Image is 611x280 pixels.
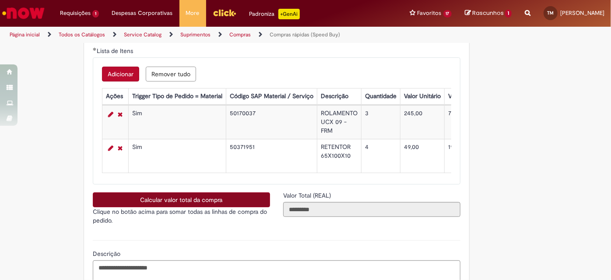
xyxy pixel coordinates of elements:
td: Sim [128,139,226,173]
p: +GenAi [278,9,300,19]
span: Favoritos [418,9,442,18]
td: 4 [361,139,400,173]
span: Obrigatório Preenchido [93,47,97,51]
a: Suprimentos [180,31,211,38]
span: Requisições [60,9,91,18]
th: Valor Unitário [400,89,444,105]
a: Remover linha 1 [116,109,125,120]
label: Somente leitura - Valor Total (REAL) [283,191,333,200]
span: Rascunhos [472,9,504,17]
td: 196,00 [444,139,500,173]
th: Valor Total Moeda [444,89,500,105]
a: Editar Linha 2 [106,143,116,153]
a: Editar Linha 1 [106,109,116,120]
div: Padroniza [249,9,300,19]
button: Remove all rows for Lista de Itens [146,67,196,82]
span: [PERSON_NAME] [560,9,604,17]
td: 245,00 [400,106,444,139]
a: Página inicial [10,31,40,38]
td: 50170037 [226,106,317,139]
a: Todos os Catálogos [59,31,105,38]
td: 735,00 [444,106,500,139]
span: More [186,9,200,18]
span: 17 [443,10,452,18]
button: Add a row for Lista de Itens [102,67,139,82]
a: Compras rápidas (Speed Buy) [270,31,340,38]
td: 49,00 [400,139,444,173]
th: Quantidade [361,89,400,105]
td: ROLAMENTO UCX 09 -FRM [317,106,361,139]
td: Sim [128,106,226,139]
button: Calcular valor total da compra [93,192,270,207]
span: Somente leitura - Valor Total (REAL) [283,191,333,199]
a: Rascunhos [465,9,512,18]
th: Trigger Tipo de Pedido = Material [128,89,226,105]
img: ServiceNow [1,4,46,22]
span: 1 [505,10,512,18]
th: Ações [102,89,128,105]
td: 50371951 [226,139,317,173]
a: Service Catalog [124,31,162,38]
th: Código SAP Material / Serviço [226,89,317,105]
input: Valor Total (REAL) [283,202,460,217]
span: 1 [92,10,99,18]
img: click_logo_yellow_360x200.png [213,6,236,19]
span: TM [548,10,554,16]
td: 3 [361,106,400,139]
ul: Trilhas de página [7,27,401,43]
span: Despesas Corporativas [112,9,173,18]
th: Descrição [317,89,361,105]
span: Descrição [93,250,122,258]
a: Compras [229,31,251,38]
p: Clique no botão acima para somar todas as linhas de compra do pedido. [93,207,270,225]
span: Lista de Itens [97,47,135,55]
a: Remover linha 2 [116,143,125,153]
td: RETENTOR 65X100X10 [317,139,361,173]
